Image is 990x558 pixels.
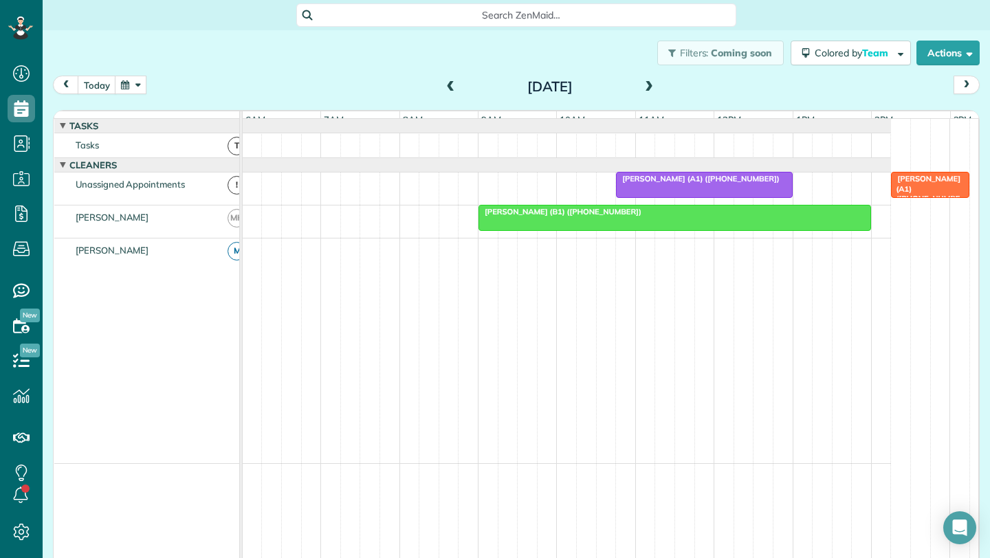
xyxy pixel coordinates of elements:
[67,159,120,170] span: Cleaners
[711,47,773,59] span: Coming soon
[615,174,780,183] span: [PERSON_NAME] (A1) ([PHONE_NUMBER])
[73,139,102,150] span: Tasks
[73,212,152,223] span: [PERSON_NAME]
[815,47,893,59] span: Colored by
[478,207,642,216] span: [PERSON_NAME] (B1) ([PHONE_NUMBER])
[916,41,980,65] button: Actions
[890,174,960,213] span: [PERSON_NAME] (A1) ([PHONE_NUMBER])
[872,114,896,125] span: 2pm
[791,41,911,65] button: Colored byTeam
[228,137,246,155] span: T
[478,114,504,125] span: 9am
[636,114,667,125] span: 11am
[73,179,188,190] span: Unassigned Appointments
[400,114,426,125] span: 8am
[53,76,79,94] button: prev
[862,47,890,59] span: Team
[954,76,980,94] button: next
[951,114,975,125] span: 3pm
[20,309,40,322] span: New
[464,79,636,94] h2: [DATE]
[228,242,246,260] span: M
[321,114,346,125] span: 7am
[557,114,588,125] span: 10am
[714,114,744,125] span: 12pm
[793,114,817,125] span: 1pm
[228,209,246,227] span: MH
[228,176,246,194] span: !
[680,47,709,59] span: Filters:
[243,114,268,125] span: 6am
[73,245,152,256] span: [PERSON_NAME]
[67,120,101,131] span: Tasks
[20,344,40,357] span: New
[78,76,116,94] button: today
[943,511,976,544] div: Open Intercom Messenger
